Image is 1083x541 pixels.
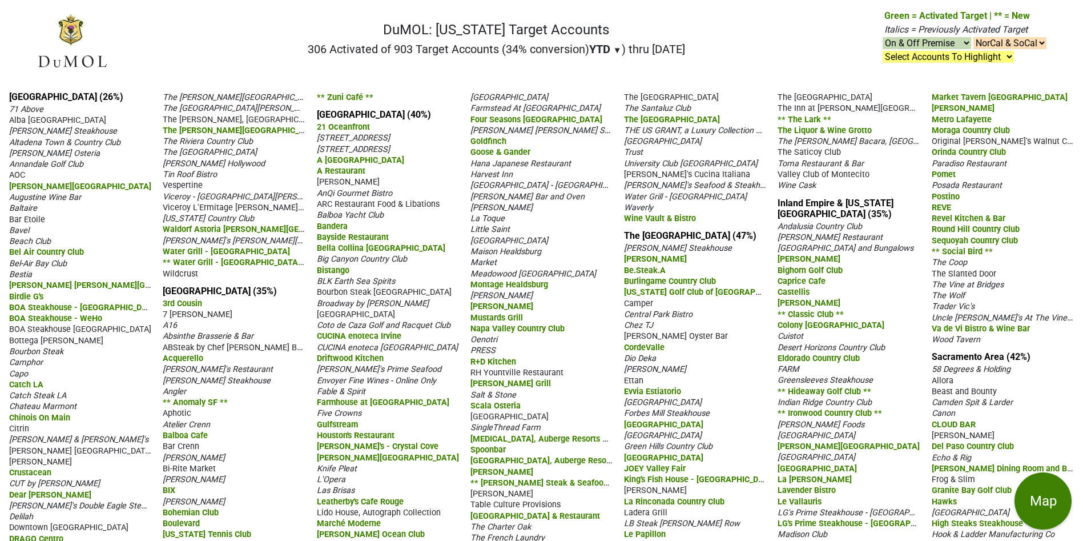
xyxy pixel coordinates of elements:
span: ** Ironwood Country Club ** [778,408,882,418]
span: [GEOGRAPHIC_DATA] [932,508,1009,518]
h1: DuMOL: [US_STATE] Target Accounts [308,22,685,38]
span: CUT by [PERSON_NAME] [9,479,100,488]
span: The Slanted Door [932,269,996,279]
span: [PERSON_NAME] [163,497,225,507]
span: AOC [9,170,25,180]
span: [PERSON_NAME] [317,177,380,187]
span: [PERSON_NAME] [932,103,995,113]
span: CUCINA enoteca Irvine [317,331,401,341]
span: A16 [163,320,177,330]
span: Uncle [PERSON_NAME]'s At The Vineyard [932,312,1083,323]
span: Farmstead At [GEOGRAPHIC_DATA] [470,103,601,113]
span: [US_STATE] Golf Club of [GEOGRAPHIC_DATA] [624,286,795,297]
span: Goldfinch [470,137,506,146]
span: Andalusia Country Club [778,222,862,231]
span: Bi-Rite Market [163,464,216,474]
span: Absinthe Brasserie & Bar [163,331,253,341]
span: La [PERSON_NAME] [778,475,852,484]
span: A Restaurant [317,166,365,176]
span: Granite Bay Golf Club [932,486,1012,495]
span: Bottega [PERSON_NAME] [9,336,103,346]
span: Market [470,258,497,267]
span: [GEOGRAPHIC_DATA] and Bungalows [778,243,913,253]
span: [PERSON_NAME]'s Seafood & Steakhouse [624,179,778,190]
span: Fable & Spirit [317,387,365,396]
span: [PERSON_NAME] [163,453,225,463]
span: 21 Oceanfront [317,122,370,132]
span: Va de Vi Bistro & Wine Bar [932,324,1030,334]
span: Bel-Air Bay Club [9,259,67,269]
span: [PERSON_NAME]'s Cucina Italiana [624,170,750,179]
span: BIX [163,486,175,495]
span: Altadena Town & Country Club [9,138,120,147]
span: [STREET_ADDRESS] [317,133,390,143]
span: Baltaire [9,203,37,213]
span: Bourbon Steak [9,347,63,356]
span: Round Hill Country Club [932,225,1020,234]
span: The [GEOGRAPHIC_DATA] [624,115,720,125]
span: Bighorn Golf Club [778,266,843,275]
span: Envoyer Fine Wines - Online Only [317,376,436,386]
span: ABSteak by Chef [PERSON_NAME] Back [163,342,310,352]
span: The [GEOGRAPHIC_DATA] [624,93,719,102]
span: University Club [GEOGRAPHIC_DATA] [624,159,758,169]
span: The Inn at [PERSON_NAME][GEOGRAPHIC_DATA], Auberge Resorts Collection [778,102,1064,113]
span: [GEOGRAPHIC_DATA] [624,431,702,440]
a: Inland Empire & [US_STATE][GEOGRAPHIC_DATA] (35%) [778,198,893,219]
span: Beast and Bounty [932,387,997,396]
span: R+D Kitchen [470,357,516,367]
span: Greensleeves Steakhouse [778,375,873,385]
span: Hawks [932,497,957,507]
span: Table Culture Provisions [470,500,561,510]
span: Del Paso Country Club [932,442,1014,451]
span: Desert Horizons Country Club [778,343,885,352]
span: Citrin [9,424,29,434]
span: [PERSON_NAME] [778,298,840,308]
span: AnQi Gourmet Bistro [317,189,392,198]
span: Valley Club of Montecito [778,170,869,179]
span: [PERSON_NAME] & [PERSON_NAME]'s [9,435,148,444]
h2: 306 Activated of 903 Target Accounts (34% conversion) ) thru [DATE] [308,42,685,56]
span: [PERSON_NAME] [GEOGRAPHIC_DATA] [9,445,152,456]
span: Moraga Country Club [932,126,1010,135]
span: L'Opera [317,475,345,484]
span: Meadowood [GEOGRAPHIC_DATA] [470,269,596,279]
span: Paradiso Restaurant [932,159,1006,169]
span: Catch LA [9,380,43,390]
span: [PERSON_NAME] [470,467,533,477]
span: [GEOGRAPHIC_DATA] [470,93,548,102]
span: ** Water Grill - [GEOGRAPHIC_DATA][PERSON_NAME] ** [163,257,373,267]
span: Central Park Bistro [624,310,693,319]
span: Wood Tavern [932,335,980,344]
span: Water Grill - [GEOGRAPHIC_DATA] [624,192,747,202]
span: Dio Deka [624,354,656,363]
span: Ladera Grill [624,508,667,518]
span: Oenotri [470,335,497,344]
a: [GEOGRAPHIC_DATA] (26%) [9,91,123,102]
span: Acquerello [163,354,203,363]
span: Beach Club [9,237,51,246]
span: The Saticoy Club [778,147,841,157]
span: THE US GRANT, a Luxury Collection Hotel, [GEOGRAPHIC_DATA] [624,125,857,135]
span: The Vine at Bridges [932,280,1004,290]
span: [PERSON_NAME] Grill [470,379,551,388]
span: Big Canyon Country Club [317,254,407,264]
span: Knife Pleat [317,464,357,474]
span: The Liquor & Wine Grotto [778,126,872,135]
span: Burlingame Country Club [624,276,716,286]
span: Scala Osteria [470,401,521,411]
span: [PERSON_NAME] Steakhouse [163,376,271,386]
span: Bistango [317,266,349,275]
span: Angler [163,387,186,396]
span: Broadway by [PERSON_NAME] [317,299,429,308]
span: [GEOGRAPHIC_DATA] [778,431,855,440]
span: Annandale Golf Club [9,159,83,169]
span: RH Yountville Restaurant [470,368,563,378]
span: PRESS [470,346,496,355]
span: Viceroy - [GEOGRAPHIC_DATA][PERSON_NAME] [163,191,337,202]
span: The [PERSON_NAME][GEOGRAPHIC_DATA] [163,91,319,102]
span: Dear [PERSON_NAME] [9,490,91,500]
span: [PERSON_NAME][GEOGRAPHIC_DATA] [317,453,459,463]
span: JOEY Valley Fair [624,464,686,474]
span: Indian Ridge Country Club [778,398,872,407]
